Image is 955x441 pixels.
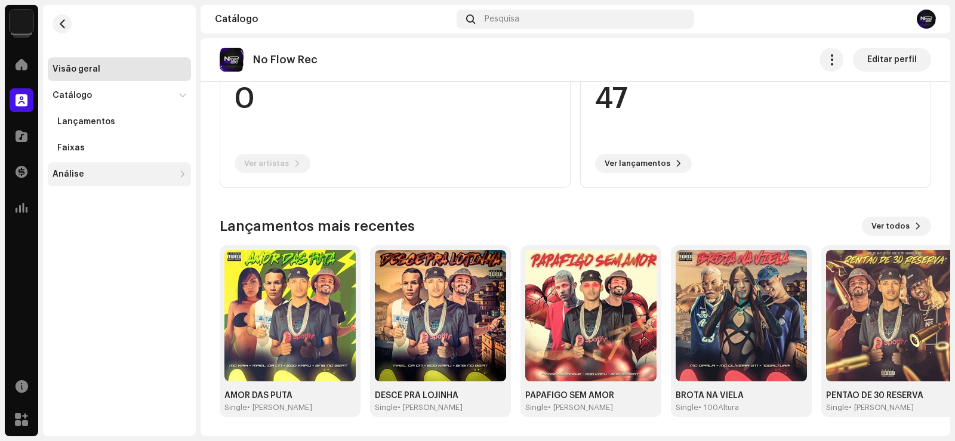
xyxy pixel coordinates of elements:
[224,250,356,381] img: ca3aa333-1121-4eeb-994e-f36222acb746
[375,250,506,381] img: aae58bda-9821-43d2-9b28-a10558ccd3a9
[871,214,910,238] span: Ver todos
[676,403,698,412] div: Single
[525,250,657,381] img: 19c14c90-2a96-419f-9b2b-8f336825411c
[247,403,312,412] div: • [PERSON_NAME]
[48,84,191,160] re-m-nav-dropdown: Catálogo
[605,152,670,175] span: Ver lançamentos
[548,403,613,412] div: • [PERSON_NAME]
[57,143,85,153] div: Faixas
[48,110,191,134] re-m-nav-item: Lançamentos
[917,10,936,29] img: 193ae7c8-a137-44a2-acfb-221aef5f7436
[698,403,739,412] div: • 100Altura
[485,14,519,24] span: Pesquisa
[867,48,917,72] span: Editar perfil
[215,14,452,24] div: Catálogo
[48,136,191,160] re-m-nav-item: Faixas
[525,403,548,412] div: Single
[375,391,506,400] div: DESCE PRA LOJINHA
[595,154,692,173] button: Ver lançamentos
[53,91,92,100] div: Catálogo
[826,403,849,412] div: Single
[48,162,191,186] re-m-nav-dropdown: Análise
[53,64,100,74] div: Visão geral
[220,217,415,236] h3: Lançamentos mais recentes
[220,48,244,72] img: c3b8c00a-c03b-42eb-ba63-b01eda721051
[862,217,931,236] button: Ver todos
[398,403,463,412] div: • [PERSON_NAME]
[676,391,807,400] div: BROTA NA VIELA
[57,117,115,127] div: Lançamentos
[53,169,84,179] div: Análise
[253,54,318,66] p: No Flow Rec
[853,48,931,72] button: Editar perfil
[224,391,356,400] div: AMOR DAS PUTA
[10,10,33,33] img: 71bf27a5-dd94-4d93-852c-61362381b7db
[849,403,914,412] div: • [PERSON_NAME]
[48,57,191,81] re-m-nav-item: Visão geral
[676,250,807,381] img: e8e3c5b2-6771-4caf-b52f-b1485cd650e3
[375,403,398,412] div: Single
[525,391,657,400] div: PAPAFIGO SEM AMOR
[224,403,247,412] div: Single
